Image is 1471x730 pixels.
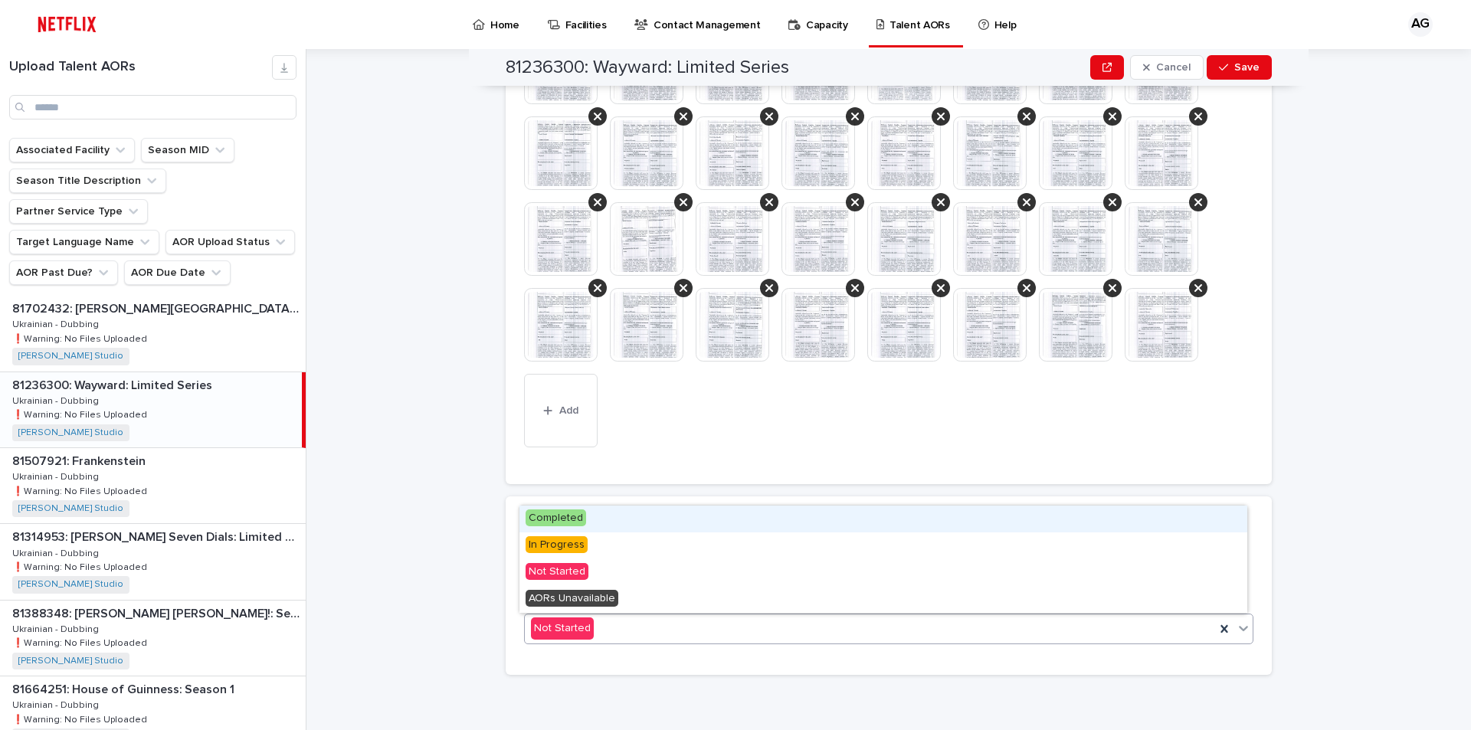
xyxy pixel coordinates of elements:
a: [PERSON_NAME] Studio [18,503,123,514]
span: AORs Unavailable [526,590,618,607]
div: AORs Unavailable [519,586,1247,613]
a: [PERSON_NAME] Studio [18,656,123,666]
h1: Upload Talent AORs [9,59,272,76]
div: AG [1408,12,1433,37]
button: Save [1207,55,1272,80]
p: Ukrainian - Dubbing [12,697,102,711]
a: [PERSON_NAME] Studio [18,427,123,438]
button: AOR Past Due? [9,260,118,285]
button: AOR Upload Status [165,230,295,254]
button: Partner Service Type [9,199,148,224]
a: [PERSON_NAME] Studio [18,351,123,362]
div: In Progress [519,532,1247,559]
div: Not Started [531,617,594,640]
a: [PERSON_NAME] Studio [18,579,123,590]
h2: 81236300: Wayward: Limited Series [506,57,789,79]
button: Target Language Name [9,230,159,254]
span: Add [559,405,578,416]
p: 81388348: [PERSON_NAME] [PERSON_NAME]!: Season 1 [12,604,303,621]
button: Cancel [1130,55,1204,80]
p: ❗️Warning: No Files Uploaded [12,712,150,725]
p: ❗️Warning: No Files Uploaded [12,635,150,649]
p: ❗️Warning: No Files Uploaded [12,559,150,573]
p: Ukrainian - Dubbing [12,393,102,407]
div: Not Started [519,559,1247,586]
p: 81507921: Frankenstein [12,451,149,469]
p: ❗️Warning: No Files Uploaded [12,483,150,497]
span: In Progress [526,536,588,553]
span: Not Started [526,563,588,580]
p: ❗️Warning: No Files Uploaded [12,331,150,345]
span: Save [1234,62,1260,73]
button: Season Title Description [9,169,166,193]
img: ifQbXi3ZQGMSEF7WDB7W [31,9,103,40]
button: Add [524,374,598,447]
div: Completed [519,506,1247,532]
button: Associated Facility [9,138,135,162]
input: Search [9,95,296,119]
p: 81236300: Wayward: Limited Series [12,375,215,393]
p: ❗️Warning: No Files Uploaded [12,407,150,421]
p: 81314953: Agatha Christie's Seven Dials: Limited Series [12,527,303,545]
p: Ukrainian - Dubbing [12,469,102,483]
p: 81702432: [PERSON_NAME][GEOGRAPHIC_DATA] Trip [12,299,303,316]
span: Cancel [1156,62,1191,73]
p: Ukrainian - Dubbing [12,621,102,635]
p: Ukrainian - Dubbing [12,316,102,330]
button: Season MID [141,138,234,162]
button: AOR Due Date [124,260,231,285]
span: Completed [526,509,586,526]
p: 81664251: House of Guinness: Season 1 [12,679,238,697]
p: Ukrainian - Dubbing [12,545,102,559]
